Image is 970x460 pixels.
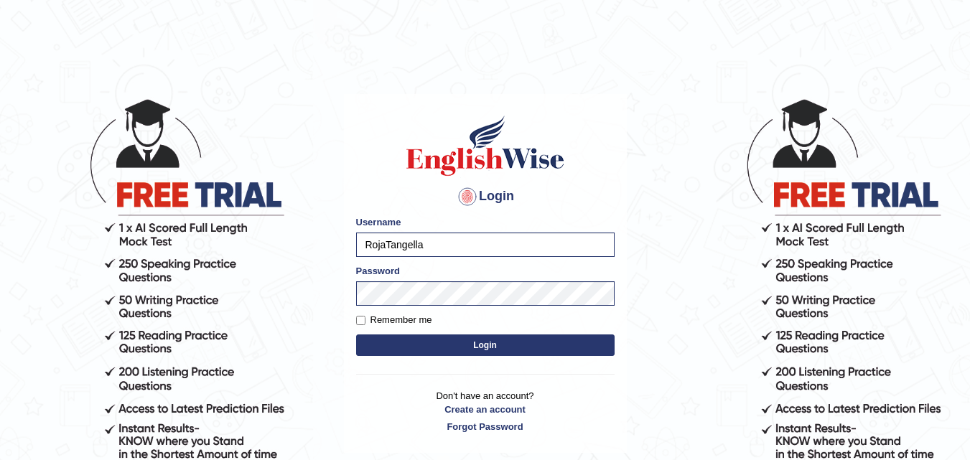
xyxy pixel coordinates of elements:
[356,403,615,416] a: Create an account
[356,334,615,356] button: Login
[404,113,567,178] img: Logo of English Wise sign in for intelligent practice with AI
[356,313,432,327] label: Remember me
[356,264,400,278] label: Password
[356,420,615,433] a: Forgot Password
[356,215,401,229] label: Username
[356,389,615,433] p: Don't have an account?
[356,185,615,208] h4: Login
[356,316,365,325] input: Remember me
